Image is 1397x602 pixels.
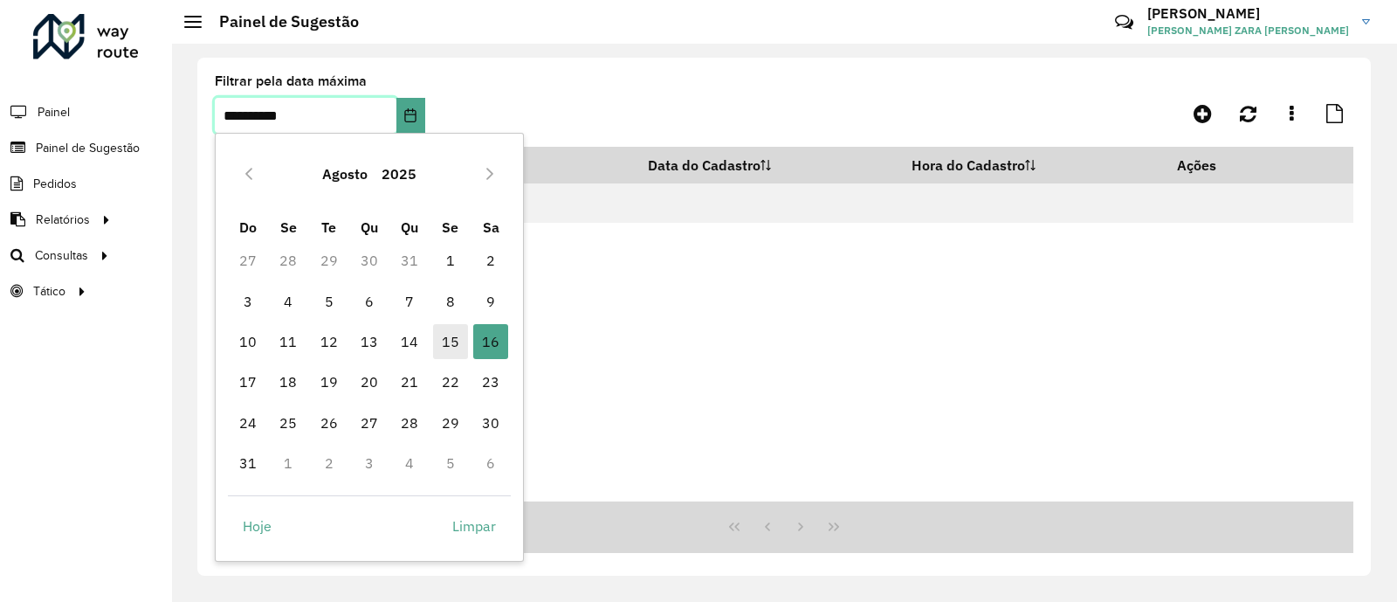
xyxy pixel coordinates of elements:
[430,443,471,483] td: 5
[235,160,263,188] button: Previous Month
[352,324,387,359] span: 13
[1147,5,1349,22] h3: [PERSON_NAME]
[430,280,471,321] td: 8
[308,362,348,402] td: 19
[430,322,471,362] td: 15
[473,324,508,359] span: 16
[35,246,88,265] span: Consultas
[389,280,430,321] td: 7
[308,280,348,321] td: 5
[228,280,268,321] td: 3
[430,362,471,402] td: 22
[389,240,430,280] td: 31
[389,443,430,483] td: 4
[349,280,389,321] td: 6
[231,446,265,481] span: 31
[215,183,1353,223] td: Nenhum registro encontrado
[228,322,268,362] td: 10
[471,240,511,280] td: 2
[38,103,70,121] span: Painel
[471,403,511,443] td: 30
[228,509,286,543] button: Hoje
[636,147,899,183] th: Data do Cadastro
[471,280,511,321] td: 9
[430,240,471,280] td: 1
[352,284,387,319] span: 6
[243,516,272,536] span: Hoje
[312,324,347,359] span: 12
[396,98,424,133] button: Choose Date
[315,153,375,195] button: Choose Month
[389,403,430,443] td: 28
[392,364,427,399] span: 21
[433,405,468,440] span: 29
[308,403,348,443] td: 26
[231,364,265,399] span: 17
[437,509,511,543] button: Limpar
[473,284,508,319] span: 9
[433,243,468,278] span: 1
[33,282,65,301] span: Tático
[392,405,427,440] span: 28
[389,362,430,402] td: 21
[228,403,268,443] td: 24
[36,139,140,157] span: Painel de Sugestão
[215,133,524,562] div: Choose Date
[215,71,367,92] label: Filtrar pela data máxima
[308,443,348,483] td: 2
[430,403,471,443] td: 29
[392,284,427,319] span: 7
[473,405,508,440] span: 30
[1165,147,1270,183] th: Ações
[271,284,306,319] span: 4
[231,324,265,359] span: 10
[33,175,77,193] span: Pedidos
[899,147,1165,183] th: Hora do Cadastro
[452,516,496,536] span: Limpar
[375,153,423,195] button: Choose Year
[349,443,389,483] td: 3
[1105,3,1143,41] a: Contato Rápido
[352,405,387,440] span: 27
[228,443,268,483] td: 31
[473,243,508,278] span: 2
[268,443,308,483] td: 1
[268,280,308,321] td: 4
[239,218,257,236] span: Do
[401,218,418,236] span: Qu
[483,218,499,236] span: Sa
[361,218,378,236] span: Qu
[36,211,90,229] span: Relatórios
[349,322,389,362] td: 13
[231,284,265,319] span: 3
[473,364,508,399] span: 23
[280,218,297,236] span: Se
[268,322,308,362] td: 11
[392,324,427,359] span: 14
[228,240,268,280] td: 27
[268,240,308,280] td: 28
[271,405,306,440] span: 25
[228,362,268,402] td: 17
[271,364,306,399] span: 18
[312,364,347,399] span: 19
[433,324,468,359] span: 15
[268,362,308,402] td: 18
[352,364,387,399] span: 20
[389,322,430,362] td: 14
[308,322,348,362] td: 12
[202,12,359,31] h2: Painel de Sugestão
[312,284,347,319] span: 5
[349,362,389,402] td: 20
[1147,23,1349,38] span: [PERSON_NAME] ZARA [PERSON_NAME]
[471,443,511,483] td: 6
[433,364,468,399] span: 22
[268,403,308,443] td: 25
[321,218,336,236] span: Te
[471,362,511,402] td: 23
[349,403,389,443] td: 27
[349,240,389,280] td: 30
[433,284,468,319] span: 8
[271,324,306,359] span: 11
[312,405,347,440] span: 26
